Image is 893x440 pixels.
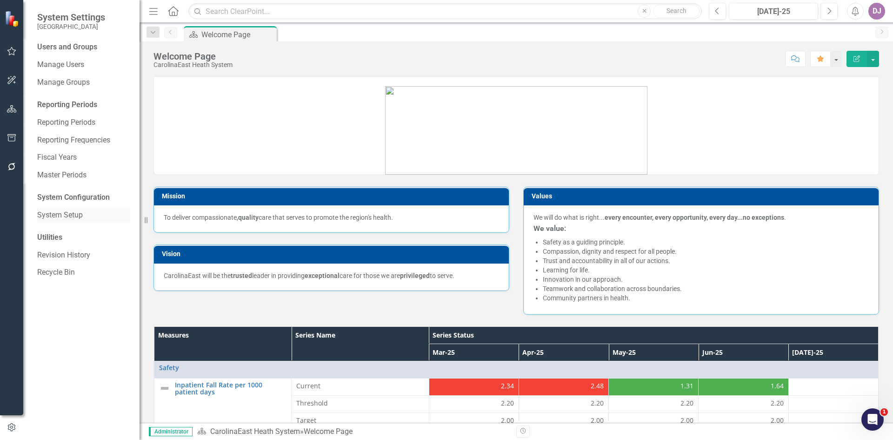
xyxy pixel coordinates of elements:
[653,5,700,18] button: Search
[37,77,130,88] a: Manage Groups
[296,399,424,408] span: Threshold
[37,42,130,53] div: Users and Groups
[37,232,130,243] div: Utilities
[532,193,874,200] h3: Values
[162,250,504,257] h3: Vision
[153,61,233,68] div: CarolinaEast Heath System
[543,265,869,275] li: Learning for life.
[37,170,130,181] a: Master Periods
[680,416,693,425] span: 2.00
[164,271,499,280] p: CarolinaEast will be the leader in providing care for those we are to serve.
[699,378,788,395] td: Double-Click to Edit
[788,413,878,430] td: Double-Click to Edit
[37,100,130,110] div: Reporting Periods
[680,399,693,408] span: 2.20
[591,416,604,425] span: 2.00
[788,395,878,413] td: Double-Click to Edit
[292,413,429,430] td: Double-Click to Edit
[591,381,604,391] span: 2.48
[5,10,21,27] img: ClearPoint Strategy
[699,395,788,413] td: Double-Click to Edit
[37,267,130,278] a: Recycle Bin
[519,413,608,430] td: Double-Click to Edit
[37,152,130,163] a: Fiscal Years
[238,214,259,221] strong: quality
[159,364,873,371] a: Safety
[519,378,608,395] td: Double-Click to Edit
[159,383,170,394] img: Not Defined
[231,272,252,279] strong: trusted
[666,7,686,14] span: Search
[771,381,784,391] span: 1.64
[292,378,429,395] td: Double-Click to Edit
[729,3,818,20] button: [DATE]-25
[153,51,233,61] div: Welcome Page
[609,413,699,430] td: Double-Click to Edit
[400,272,430,279] strong: privileged
[164,213,499,222] p: To deliver compassionate, care that serves to promote the region's health.
[296,381,424,391] span: Current
[543,293,869,303] li: Community partners in health.
[37,12,105,23] span: System Settings
[591,399,604,408] span: 2.20
[154,361,879,378] td: Double-Click to Edit Right Click for Context Menu
[605,214,784,221] strong: every encounter, every opportunity, every day...no exceptions
[385,86,647,175] img: mceclip1.png
[37,117,130,128] a: Reporting Periods
[292,395,429,413] td: Double-Click to Edit
[533,224,869,233] h3: We value:
[501,416,514,425] span: 2.00
[210,427,300,436] a: CarolinaEast Heath System
[188,3,702,20] input: Search ClearPoint...
[543,247,869,256] li: Compassion, dignity and respect for all people.
[37,135,130,146] a: Reporting Frequencies
[197,426,509,437] div: »
[609,378,699,395] td: Double-Click to Edit
[296,416,424,425] span: Target
[771,416,784,425] span: 2.00
[880,408,888,416] span: 1
[543,284,869,293] li: Teamwork and collaboration across boundaries.
[861,408,884,431] iframe: Intercom live chat
[175,381,287,396] a: Inpatient Fall Rate per 1000 patient days
[201,29,274,41] div: Welcome Page
[149,427,193,436] span: Administrator
[519,395,608,413] td: Double-Click to Edit
[543,275,869,284] li: Innovation in our approach.
[37,210,130,221] a: System Setup
[305,272,340,279] strong: exceptional
[37,192,130,203] div: System Configuration
[501,399,514,408] span: 2.20
[543,237,869,247] li: Safety as a guiding principle.
[501,381,514,391] span: 2.34
[732,6,815,17] div: [DATE]-25
[543,256,869,265] li: Trust and accountability in all of our actions.
[788,378,878,395] td: Double-Click to Edit
[699,413,788,430] td: Double-Click to Edit
[868,3,885,20] button: DJ
[162,193,504,200] h3: Mission
[609,395,699,413] td: Double-Click to Edit
[37,250,130,261] a: Revision History
[37,23,105,30] small: [GEOGRAPHIC_DATA]
[304,427,353,436] div: Welcome Page
[429,413,519,430] td: Double-Click to Edit
[771,399,784,408] span: 2.20
[680,381,693,391] span: 1.31
[429,378,519,395] td: Double-Click to Edit
[429,395,519,413] td: Double-Click to Edit
[37,60,130,70] a: Manage Users
[533,213,869,222] p: We will do what is right... .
